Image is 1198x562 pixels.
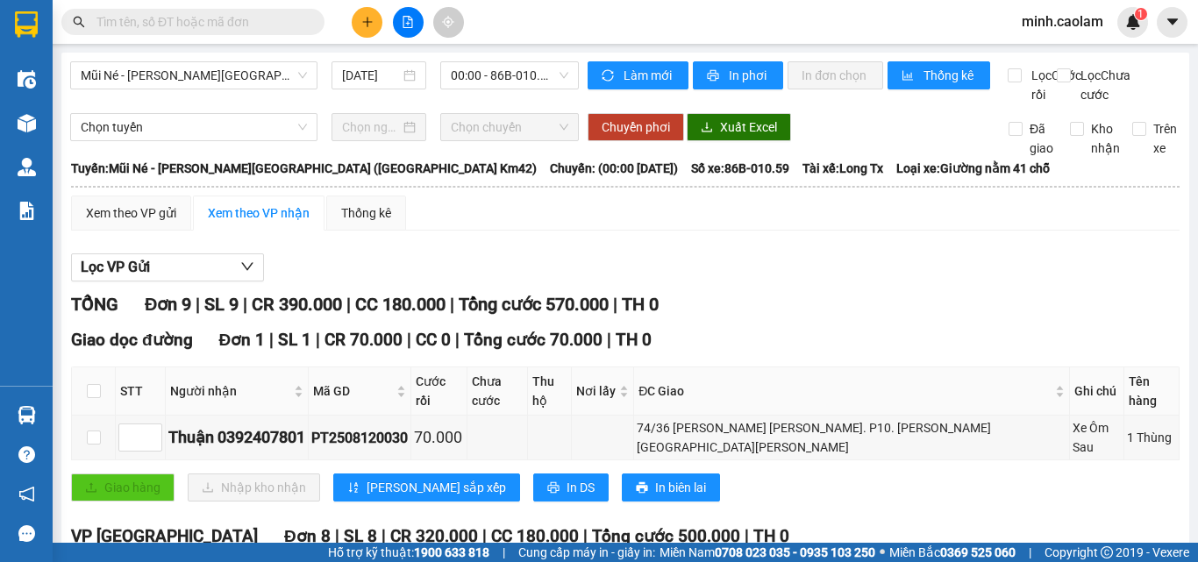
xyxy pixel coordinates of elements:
span: Miền Nam [660,543,875,562]
span: Chuyến: (00:00 [DATE]) [550,159,678,178]
span: CC 180.000 [355,294,446,315]
span: Thống kê [923,66,976,85]
span: | [583,526,588,546]
th: STT [116,367,166,416]
span: printer [707,69,722,83]
span: SL 8 [344,526,377,546]
td: PT2508120030 [309,416,411,460]
span: printer [547,481,560,495]
div: Xem theo VP nhận [208,203,310,223]
span: | [503,543,505,562]
div: 70.000 [414,425,464,450]
span: ⚪️ [880,549,885,556]
th: Ghi chú [1070,367,1124,416]
button: plus [352,7,382,38]
th: Tên hàng [1124,367,1180,416]
span: caret-down [1165,14,1180,30]
span: plus [361,16,374,28]
span: Lọc Cước rồi [1024,66,1084,104]
span: 1 [1137,8,1144,20]
span: CR 390.000 [252,294,342,315]
button: caret-down [1157,7,1187,38]
th: Cước rồi [411,367,467,416]
span: CC 180.000 [491,526,579,546]
span: sort-ascending [347,481,360,495]
strong: 0369 525 060 [940,545,1016,559]
span: down [240,260,254,274]
span: Tổng cước 570.000 [459,294,609,315]
span: | [613,294,617,315]
button: Chuyển phơi [588,113,684,141]
span: message [18,525,35,542]
input: Chọn ngày [342,117,400,137]
span: Mã GD [313,381,393,401]
span: download [701,121,713,135]
span: SL 9 [204,294,239,315]
span: ĐC Giao [638,381,1051,401]
input: 13/08/2025 [342,66,400,85]
span: SL 1 [278,330,311,350]
span: Miền Bắc [889,543,1016,562]
span: | [1029,543,1031,562]
span: Loại xe: Giường nằm 41 chỗ [896,159,1050,178]
button: printerIn DS [533,473,609,502]
img: warehouse-icon [18,114,36,132]
span: Giao dọc đường [71,330,193,350]
span: 00:00 - 86B-010.59 [451,62,568,89]
button: printerIn biên lai [622,473,720,502]
span: | [745,526,749,546]
button: file-add [393,7,424,38]
img: logo-vxr [15,11,38,38]
div: PT2508120030 [311,427,408,449]
span: Số xe: 86B-010.59 [691,159,789,178]
span: TỔNG [71,294,118,315]
span: CC 0 [416,330,451,350]
span: In biên lai [655,478,706,497]
span: | [482,526,487,546]
span: Đơn 1 [219,330,266,350]
span: [PERSON_NAME] sắp xếp [367,478,506,497]
span: | [382,526,386,546]
button: aim [433,7,464,38]
span: copyright [1101,546,1113,558]
button: bar-chartThống kê [888,61,990,89]
span: Kho nhận [1084,119,1127,158]
button: sort-ascending[PERSON_NAME] sắp xếp [333,473,520,502]
span: printer [636,481,648,495]
span: Chọn tuyến [81,114,307,140]
span: Tổng cước 500.000 [592,526,740,546]
span: sync [602,69,617,83]
span: TH 0 [622,294,659,315]
img: warehouse-icon [18,158,36,176]
th: Chưa cước [467,367,528,416]
div: Thống kê [341,203,391,223]
span: CR 320.000 [390,526,478,546]
th: Thu hộ [528,367,572,416]
span: | [243,294,247,315]
strong: 0708 023 035 - 0935 103 250 [715,545,875,559]
span: Đã giao [1023,119,1060,158]
button: downloadXuất Excel [687,113,791,141]
div: 74/36 [PERSON_NAME] [PERSON_NAME]. P10. [PERSON_NAME][GEOGRAPHIC_DATA][PERSON_NAME] [637,418,1066,457]
span: In phơi [729,66,769,85]
b: Tuyến: Mũi Né - [PERSON_NAME][GEOGRAPHIC_DATA] ([GEOGRAPHIC_DATA] Km42) [71,161,537,175]
span: Làm mới [624,66,674,85]
span: VP [GEOGRAPHIC_DATA] [71,526,258,546]
button: printerIn phơi [693,61,783,89]
span: Tài xế: Long Tx [802,159,883,178]
span: Lọc Chưa cước [1073,66,1133,104]
button: uploadGiao hàng [71,473,175,502]
input: Tìm tên, số ĐT hoặc mã đơn [96,12,303,32]
span: CR 70.000 [324,330,403,350]
span: In DS [567,478,595,497]
span: aim [442,16,454,28]
span: Mũi Né - Phan Thiết - Sài Gòn (CT Km42) [81,62,307,89]
button: In đơn chọn [788,61,883,89]
span: question-circle [18,446,35,463]
span: TH 0 [753,526,789,546]
span: file-add [402,16,414,28]
span: | [335,526,339,546]
span: | [196,294,200,315]
button: downloadNhập kho nhận [188,473,320,502]
span: TH 0 [616,330,652,350]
